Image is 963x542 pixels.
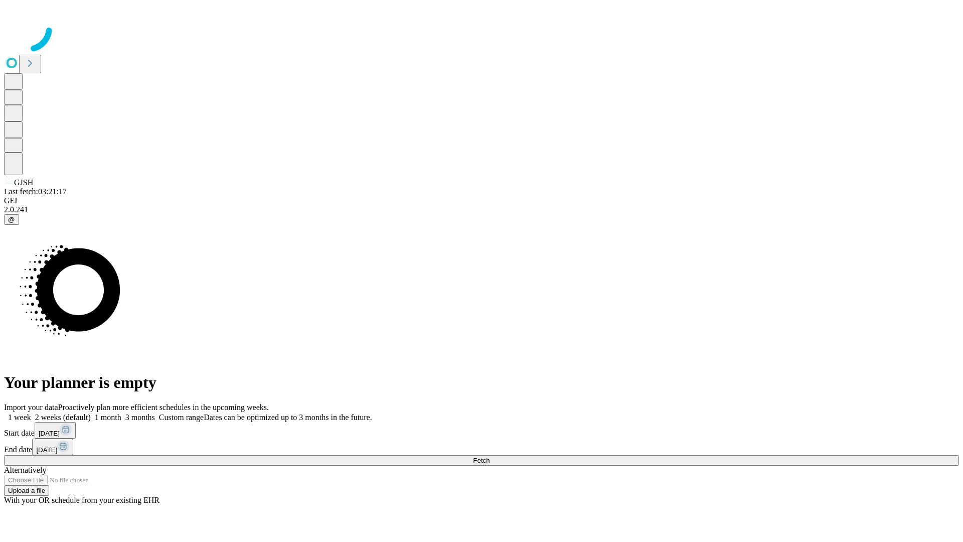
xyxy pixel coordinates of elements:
[8,216,15,223] span: @
[39,430,60,437] span: [DATE]
[14,178,33,187] span: GJSH
[4,403,58,412] span: Import your data
[4,196,959,205] div: GEI
[35,422,76,439] button: [DATE]
[4,205,959,214] div: 2.0.241
[58,403,269,412] span: Proactively plan more efficient schedules in the upcoming weeks.
[473,457,490,464] span: Fetch
[4,485,49,496] button: Upload a file
[4,187,67,196] span: Last fetch: 03:21:17
[4,496,159,504] span: With your OR schedule from your existing EHR
[159,413,204,422] span: Custom range
[95,413,121,422] span: 1 month
[4,439,959,455] div: End date
[4,214,19,225] button: @
[125,413,155,422] span: 3 months
[36,446,57,454] span: [DATE]
[32,439,73,455] button: [DATE]
[4,466,46,474] span: Alternatively
[35,413,91,422] span: 2 weeks (default)
[4,455,959,466] button: Fetch
[4,373,959,392] h1: Your planner is empty
[8,413,31,422] span: 1 week
[204,413,372,422] span: Dates can be optimized up to 3 months in the future.
[4,422,959,439] div: Start date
